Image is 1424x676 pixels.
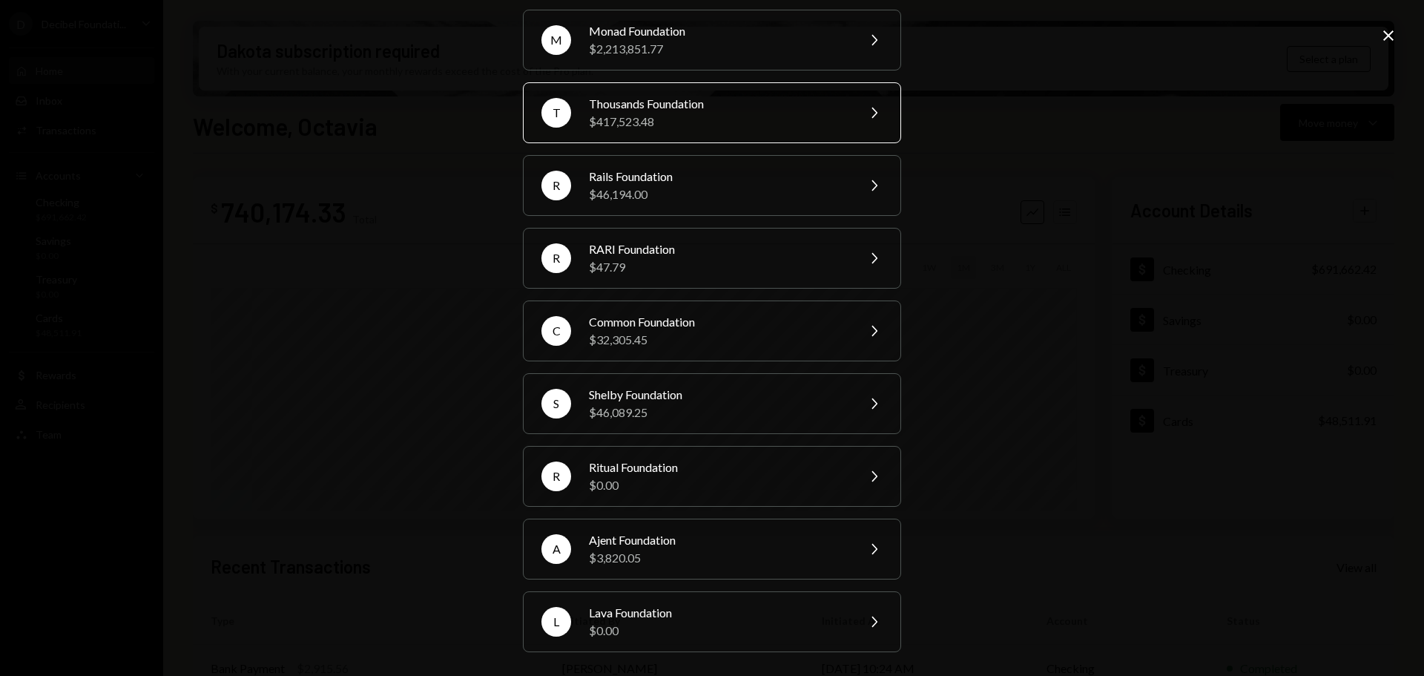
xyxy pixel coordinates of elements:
div: $0.00 [589,476,847,494]
div: M [541,25,571,55]
div: Lava Foundation [589,604,847,622]
button: SShelby Foundation$46,089.25 [523,373,901,434]
div: Thousands Foundation [589,95,847,113]
button: RRARI Foundation$47.79 [523,228,901,289]
button: AAjent Foundation$3,820.05 [523,519,901,580]
div: $46,194.00 [589,186,847,203]
div: $46,089.25 [589,404,847,421]
button: TThousands Foundation$417,523.48 [523,82,901,143]
div: $32,305.45 [589,331,847,349]
div: R [541,462,571,491]
button: MMonad Foundation$2,213,851.77 [523,10,901,70]
div: $47.79 [589,258,847,276]
div: S [541,389,571,419]
div: L [541,607,571,637]
div: R [541,243,571,273]
div: RARI Foundation [589,240,847,258]
div: Ritual Foundation [589,459,847,476]
div: Ajent Foundation [589,531,847,549]
div: Shelby Foundation [589,386,847,404]
button: CCommon Foundation$32,305.45 [523,301,901,361]
div: $2,213,851.77 [589,40,847,58]
button: RRitual Foundation$0.00 [523,446,901,507]
div: C [541,316,571,346]
button: RRails Foundation$46,194.00 [523,155,901,216]
div: $3,820.05 [589,549,847,567]
div: $417,523.48 [589,113,847,131]
div: Common Foundation [589,313,847,331]
div: Rails Foundation [589,168,847,186]
button: LLava Foundation$0.00 [523,591,901,652]
div: R [541,171,571,200]
div: Monad Foundation [589,22,847,40]
div: $0.00 [589,622,847,640]
div: T [541,98,571,128]
div: A [541,534,571,564]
